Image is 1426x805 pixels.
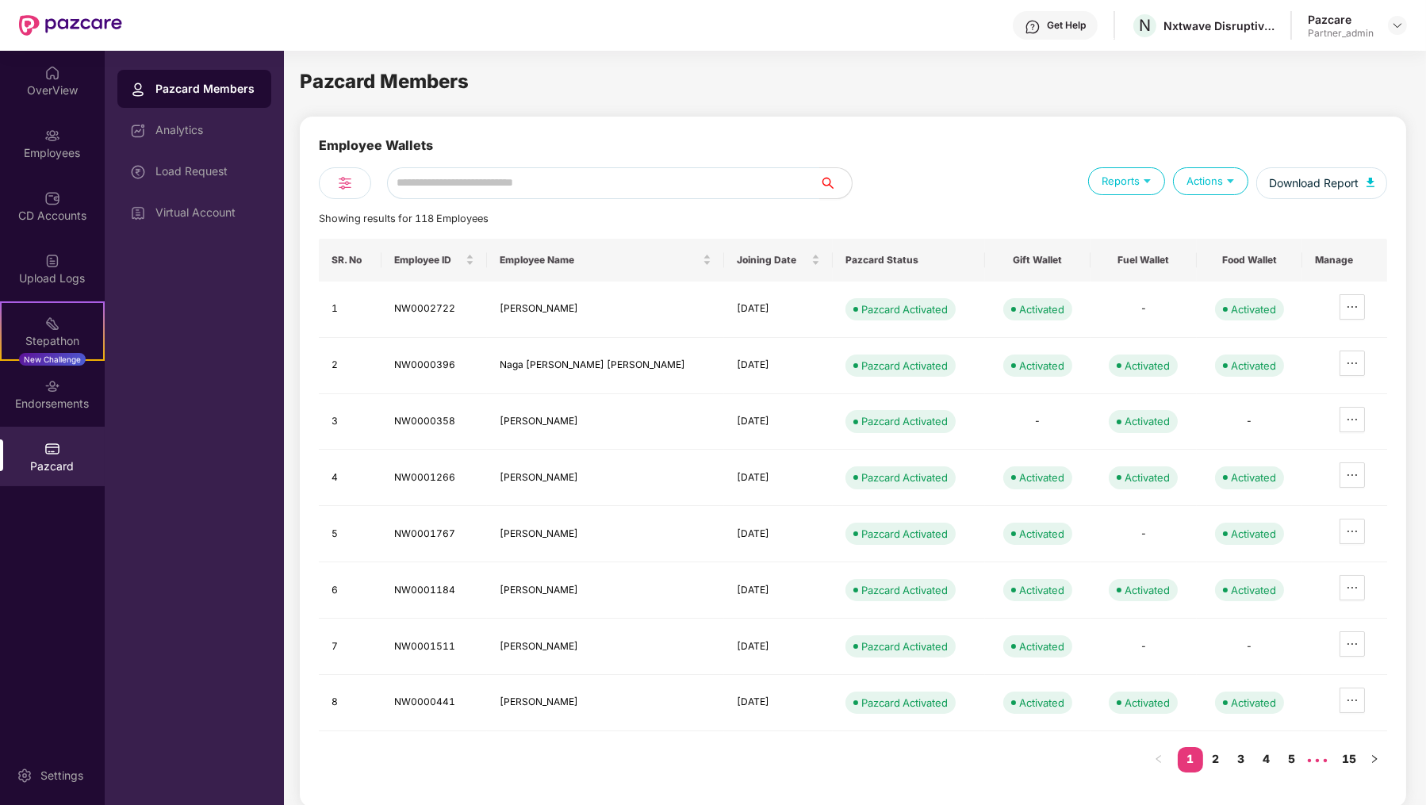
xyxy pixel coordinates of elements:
button: ellipsis [1340,407,1365,432]
li: Next Page [1362,747,1387,772]
th: Joining Date [724,239,833,282]
td: 2 [319,338,381,394]
img: svg+xml;base64,PHN2ZyBpZD0iRW1wbG95ZWVzIiB4bWxucz0iaHR0cDovL3d3dy53My5vcmcvMjAwMC9zdmciIHdpZHRoPS... [44,128,60,144]
td: [DATE] [724,675,833,731]
td: NW0000358 [381,394,488,450]
li: Next 5 Pages [1305,747,1330,772]
li: 1 [1178,747,1203,772]
span: - [1246,415,1252,427]
th: Food Wallet [1197,239,1303,282]
span: - [1140,640,1147,652]
div: Pazcard Activated [861,638,948,654]
div: Pazcard Activated [861,582,948,598]
span: - [1140,302,1147,314]
div: Activated [1231,695,1276,711]
th: Pazcard Status [833,239,985,282]
div: Nxtwave Disruptive Technologies Private Limited [1163,18,1275,33]
td: NW0000441 [381,675,488,731]
div: Activated [1019,582,1064,598]
img: svg+xml;base64,PHN2ZyB4bWxucz0iaHR0cDovL3d3dy53My5vcmcvMjAwMC9zdmciIHdpZHRoPSIyNCIgaGVpZ2h0PSIyNC... [335,174,355,193]
td: NW0000396 [381,338,488,394]
td: [PERSON_NAME] [487,506,724,562]
div: Activated [1231,301,1276,317]
span: search [819,177,852,190]
img: svg+xml;base64,PHN2ZyBpZD0iSGVscC0zMngzMiIgeG1sbnM9Imh0dHA6Ly93d3cudzMub3JnLzIwMDAvc3ZnIiB3aWR0aD... [1025,19,1041,35]
td: 5 [319,506,381,562]
div: Activated [1125,582,1170,598]
span: Employee Name [500,254,700,266]
img: svg+xml;base64,PHN2ZyBpZD0iRW5kb3JzZW1lbnRzIiB4bWxucz0iaHR0cDovL3d3dy53My5vcmcvMjAwMC9zdmciIHdpZH... [44,378,60,394]
td: 7 [319,619,381,675]
div: Activated [1231,582,1276,598]
span: Download Report [1269,174,1359,192]
div: Pazcard Activated [861,470,948,485]
span: Pazcard Members [300,70,469,93]
div: Activated [1019,695,1064,711]
button: left [1146,747,1171,772]
td: NW0002722 [381,282,488,338]
div: Activated [1019,638,1064,654]
button: Download Report [1256,167,1387,199]
div: Activated [1231,358,1276,374]
div: Activated [1019,301,1064,317]
td: [DATE] [724,282,833,338]
div: Get Help [1047,19,1086,32]
img: svg+xml;base64,PHN2ZyBpZD0iQ0RfQWNjb3VudHMiIGRhdGEtbmFtZT0iQ0QgQWNjb3VudHMiIHhtbG5zPSJodHRwOi8vd3... [44,190,60,206]
td: [DATE] [724,338,833,394]
button: ellipsis [1340,294,1365,320]
div: Activated [1125,470,1170,485]
span: ellipsis [1340,638,1364,650]
img: svg+xml;base64,PHN2ZyBpZD0iSG9tZSIgeG1sbnM9Imh0dHA6Ly93d3cudzMub3JnLzIwMDAvc3ZnIiB3aWR0aD0iMjAiIG... [44,65,60,81]
a: 3 [1229,747,1254,771]
a: 1 [1178,747,1203,771]
span: ellipsis [1340,413,1364,426]
div: Stepathon [2,333,103,349]
span: - [1034,415,1041,427]
span: ellipsis [1340,525,1364,538]
button: ellipsis [1340,519,1365,544]
td: NW0001511 [381,619,488,675]
div: Partner_admin [1308,27,1374,40]
div: Pazcard Members [155,81,259,97]
img: svg+xml;base64,PHN2ZyBpZD0iVXBsb2FkX0xvZ3MiIGRhdGEtbmFtZT0iVXBsb2FkIExvZ3MiIHhtbG5zPSJodHRwOi8vd3... [44,253,60,269]
div: Analytics [155,124,259,136]
div: Settings [36,768,88,784]
button: search [819,167,853,199]
td: 6 [319,562,381,619]
th: Employee Name [487,239,724,282]
div: Activated [1231,470,1276,485]
th: Employee ID [381,239,488,282]
img: svg+xml;base64,PHN2ZyB4bWxucz0iaHR0cDovL3d3dy53My5vcmcvMjAwMC9zdmciIHdpZHRoPSIyMSIgaGVpZ2h0PSIyMC... [44,316,60,332]
li: 5 [1279,747,1305,772]
div: Activated [1019,526,1064,542]
span: - [1246,640,1252,652]
span: Joining Date [737,254,808,266]
td: NW0001767 [381,506,488,562]
div: New Challenge [19,353,86,366]
div: Employee Wallets [319,136,433,167]
li: 4 [1254,747,1279,772]
span: ••• [1305,747,1330,772]
a: 15 [1336,747,1362,771]
div: Pazcard Activated [861,526,948,542]
span: ellipsis [1340,469,1364,481]
img: svg+xml;base64,PHN2ZyBpZD0iUHJvZmlsZSIgeG1sbnM9Imh0dHA6Ly93d3cudzMub3JnLzIwMDAvc3ZnIiB3aWR0aD0iMj... [130,82,146,98]
td: 4 [319,450,381,506]
td: [DATE] [724,562,833,619]
div: Activated [1125,695,1170,711]
span: ellipsis [1340,581,1364,594]
td: Naga [PERSON_NAME] [PERSON_NAME] [487,338,724,394]
img: svg+xml;base64,PHN2ZyBpZD0iVmlydHVhbF9BY2NvdW50IiBkYXRhLW5hbWU9IlZpcnR1YWwgQWNjb3VudCIgeG1sbnM9Im... [130,205,146,221]
span: right [1370,754,1379,764]
img: svg+xml;base64,PHN2ZyBpZD0iUGF6Y2FyZCIgeG1sbnM9Imh0dHA6Ly93d3cudzMub3JnLzIwMDAvc3ZnIiB3aWR0aD0iMj... [44,441,60,457]
td: 8 [319,675,381,731]
button: right [1362,747,1387,772]
div: Pazcard Activated [861,413,948,429]
span: ellipsis [1340,694,1364,707]
button: ellipsis [1340,688,1365,713]
th: Fuel Wallet [1091,239,1197,282]
span: left [1154,754,1163,764]
button: ellipsis [1340,631,1365,657]
td: [PERSON_NAME] [487,675,724,731]
img: New Pazcare Logo [19,15,122,36]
